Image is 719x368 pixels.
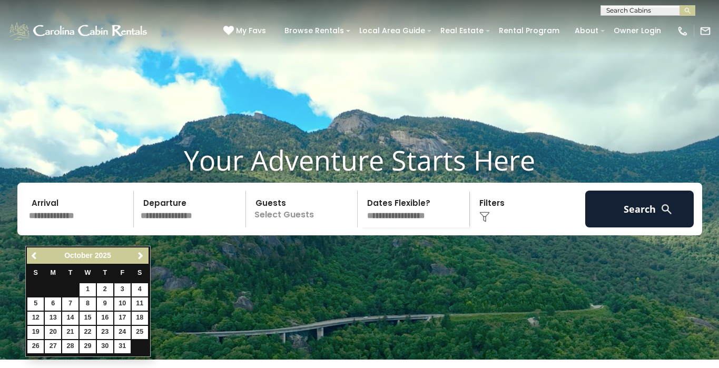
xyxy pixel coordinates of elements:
[27,297,44,311] a: 5
[95,251,111,260] span: 2025
[435,23,489,39] a: Real Estate
[114,297,131,311] a: 10
[132,326,148,339] a: 25
[62,312,78,325] a: 14
[585,191,694,227] button: Search
[132,312,148,325] a: 18
[27,312,44,325] a: 12
[479,212,490,222] img: filter--v1.png
[97,326,113,339] a: 23
[114,340,131,353] a: 31
[62,326,78,339] a: 21
[660,203,673,216] img: search-regular-white.png
[354,23,430,39] a: Local Area Guide
[700,25,711,37] img: mail-regular-white.png
[8,21,150,42] img: White-1-1-2.png
[34,269,38,276] span: Sunday
[114,283,131,296] a: 3
[223,25,269,37] a: My Favs
[137,269,142,276] span: Saturday
[45,297,61,311] a: 6
[120,269,124,276] span: Friday
[80,312,96,325] a: 15
[279,23,349,39] a: Browse Rentals
[97,283,113,296] a: 2
[569,23,604,39] a: About
[608,23,666,39] a: Owner Login
[134,249,147,262] a: Next
[103,269,107,276] span: Thursday
[132,297,148,311] a: 11
[68,269,73,276] span: Tuesday
[28,249,41,262] a: Previous
[27,326,44,339] a: 19
[64,251,93,260] span: October
[45,326,61,339] a: 20
[677,25,688,37] img: phone-regular-white.png
[80,340,96,353] a: 29
[236,25,266,36] span: My Favs
[136,252,145,260] span: Next
[27,340,44,353] a: 26
[97,297,113,311] a: 9
[80,326,96,339] a: 22
[45,312,61,325] a: 13
[8,144,711,176] h1: Your Adventure Starts Here
[249,191,358,227] p: Select Guests
[62,297,78,311] a: 7
[85,269,91,276] span: Wednesday
[97,312,113,325] a: 16
[80,297,96,311] a: 8
[31,252,39,260] span: Previous
[114,312,131,325] a: 17
[494,23,565,39] a: Rental Program
[80,283,96,296] a: 1
[45,340,61,353] a: 27
[50,269,56,276] span: Monday
[97,340,113,353] a: 30
[132,283,148,296] a: 4
[62,340,78,353] a: 28
[114,326,131,339] a: 24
